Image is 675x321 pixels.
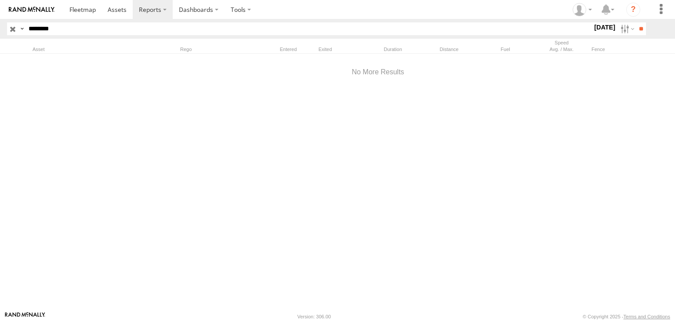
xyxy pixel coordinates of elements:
a: Terms and Conditions [624,314,670,319]
label: Search Query [18,22,25,35]
div: Zulema McIntosch [570,3,595,16]
div: Asset [33,46,156,52]
label: Search Filter Options [617,22,636,35]
label: [DATE] [592,22,617,32]
div: Fuel [479,46,532,52]
img: rand-logo.svg [9,7,54,13]
div: Duration [367,46,419,52]
i: ? [626,3,640,17]
div: Version: 306.00 [298,314,331,319]
div: Rego [180,46,268,52]
a: Visit our Website [5,312,45,321]
div: Distance [423,46,475,52]
div: Exited [308,46,342,52]
div: Entered [272,46,305,52]
div: © Copyright 2025 - [583,314,670,319]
